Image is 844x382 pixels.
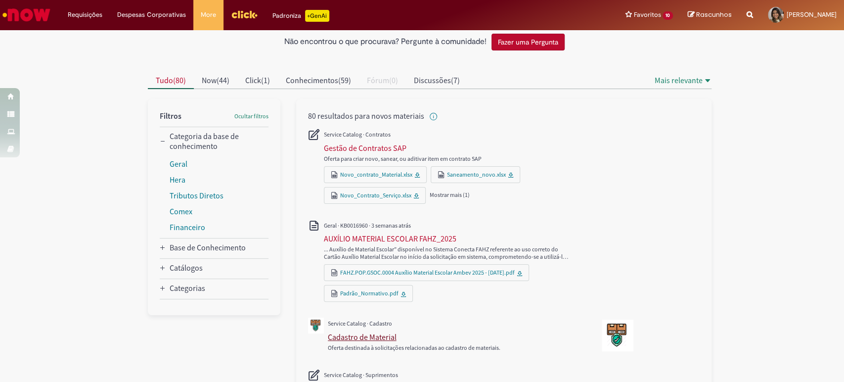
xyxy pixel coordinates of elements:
[696,10,732,19] span: Rascunhos
[201,10,216,20] span: More
[787,10,837,19] span: [PERSON_NAME]
[231,7,258,22] img: click_logo_yellow_360x200.png
[663,11,673,20] span: 10
[491,34,565,50] button: Fazer uma Pergunta
[68,10,102,20] span: Requisições
[272,10,329,22] div: Padroniza
[633,10,661,20] span: Favoritos
[1,5,52,25] img: ServiceNow
[305,10,329,22] p: +GenAi
[688,10,732,20] a: Rascunhos
[284,38,487,47] h2: Não encontrou o que procurava? Pergunte à comunidade!
[117,10,186,20] span: Despesas Corporativas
